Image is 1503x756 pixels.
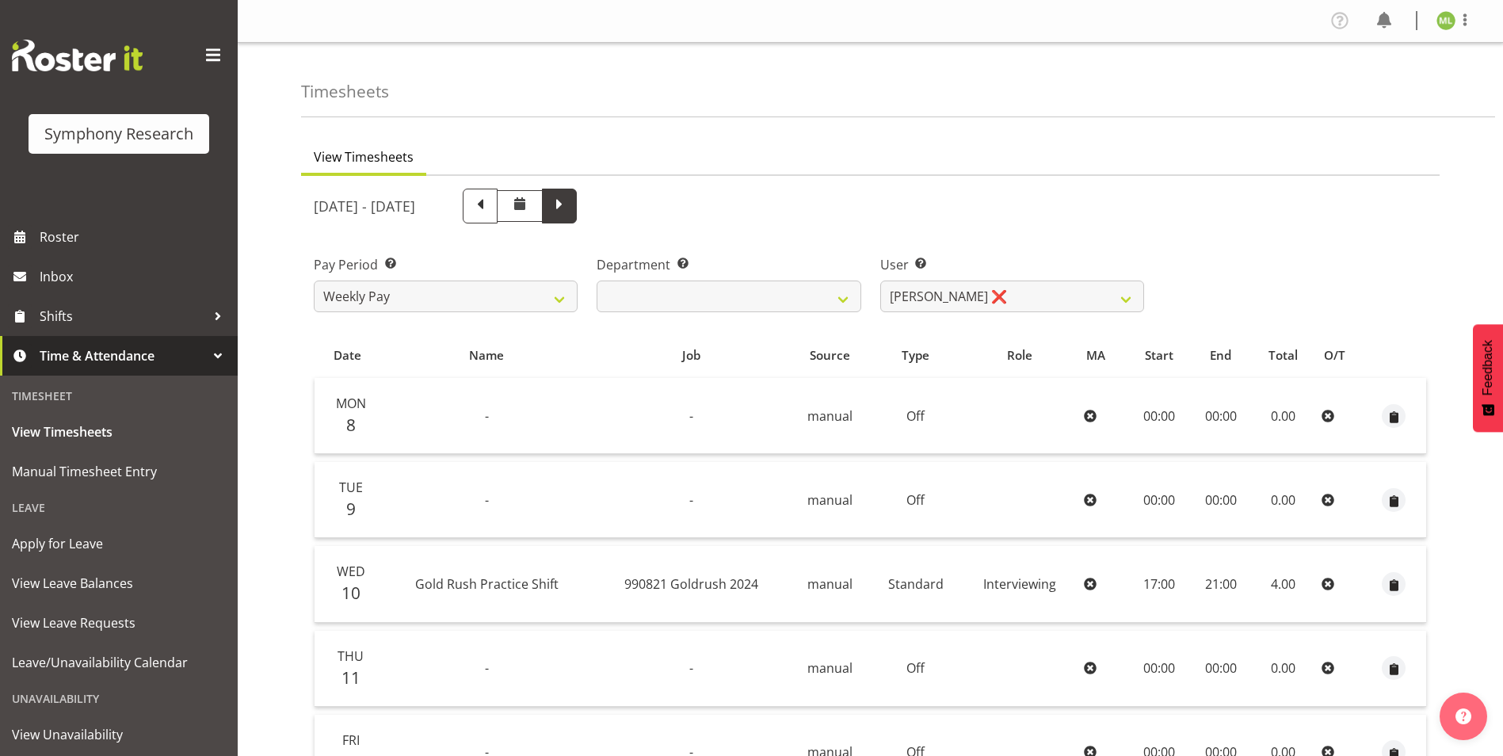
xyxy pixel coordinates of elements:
[1127,631,1191,707] td: 00:00
[1251,631,1315,707] td: 0.00
[807,575,853,593] span: manual
[689,659,693,677] span: -
[4,412,234,452] a: View Timesheets
[1324,346,1345,365] span: O/T
[1191,378,1251,454] td: 00:00
[807,491,853,509] span: manual
[341,666,360,689] span: 11
[314,147,414,166] span: View Timesheets
[314,255,578,274] label: Pay Period
[624,575,758,593] span: 990821 Goldrush 2024
[4,643,234,682] a: Leave/Unavailability Calendar
[40,225,230,249] span: Roster
[1127,378,1191,454] td: 00:00
[4,452,234,491] a: Manual Timesheet Entry
[12,40,143,71] img: Rosterit website logo
[1191,462,1251,538] td: 00:00
[12,651,226,674] span: Leave/Unavailability Calendar
[1251,378,1315,454] td: 0.00
[4,603,234,643] a: View Leave Requests
[12,611,226,635] span: View Leave Requests
[1455,708,1471,724] img: help-xxl-2.png
[870,462,962,538] td: Off
[44,122,193,146] div: Symphony Research
[4,491,234,524] div: Leave
[1473,324,1503,432] button: Feedback - Show survey
[810,346,850,365] span: Source
[4,380,234,412] div: Timesheet
[597,255,860,274] label: Department
[4,563,234,603] a: View Leave Balances
[40,344,206,368] span: Time & Attendance
[341,582,360,604] span: 10
[12,532,226,556] span: Apply for Leave
[870,631,962,707] td: Off
[1481,340,1495,395] span: Feedback
[334,346,361,365] span: Date
[1251,462,1315,538] td: 0.00
[4,524,234,563] a: Apply for Leave
[1145,346,1173,365] span: Start
[983,575,1056,593] span: Interviewing
[1210,346,1231,365] span: End
[12,571,226,595] span: View Leave Balances
[346,498,356,520] span: 9
[346,414,356,436] span: 8
[40,304,206,328] span: Shifts
[870,378,962,454] td: Off
[682,346,700,365] span: Job
[689,491,693,509] span: -
[485,407,489,425] span: -
[1268,346,1298,365] span: Total
[12,723,226,746] span: View Unavailability
[807,659,853,677] span: manual
[807,407,853,425] span: manual
[1127,462,1191,538] td: 00:00
[337,563,365,580] span: Wed
[902,346,929,365] span: Type
[336,395,366,412] span: Mon
[415,575,559,593] span: Gold Rush Practice Shift
[4,682,234,715] div: Unavailability
[1191,546,1251,622] td: 21:00
[1086,346,1105,365] span: MA
[301,82,389,101] h4: Timesheets
[870,546,962,622] td: Standard
[485,491,489,509] span: -
[342,731,360,749] span: Fri
[485,659,489,677] span: -
[339,479,363,496] span: Tue
[12,420,226,444] span: View Timesheets
[689,407,693,425] span: -
[40,265,230,288] span: Inbox
[1251,546,1315,622] td: 4.00
[469,346,504,365] span: Name
[1436,11,1455,30] img: melissa-lategan11925.jpg
[1127,546,1191,622] td: 17:00
[4,715,234,754] a: View Unavailability
[1191,631,1251,707] td: 00:00
[12,460,226,483] span: Manual Timesheet Entry
[880,255,1144,274] label: User
[338,647,364,665] span: Thu
[314,197,415,215] h5: [DATE] - [DATE]
[1007,346,1032,365] span: Role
